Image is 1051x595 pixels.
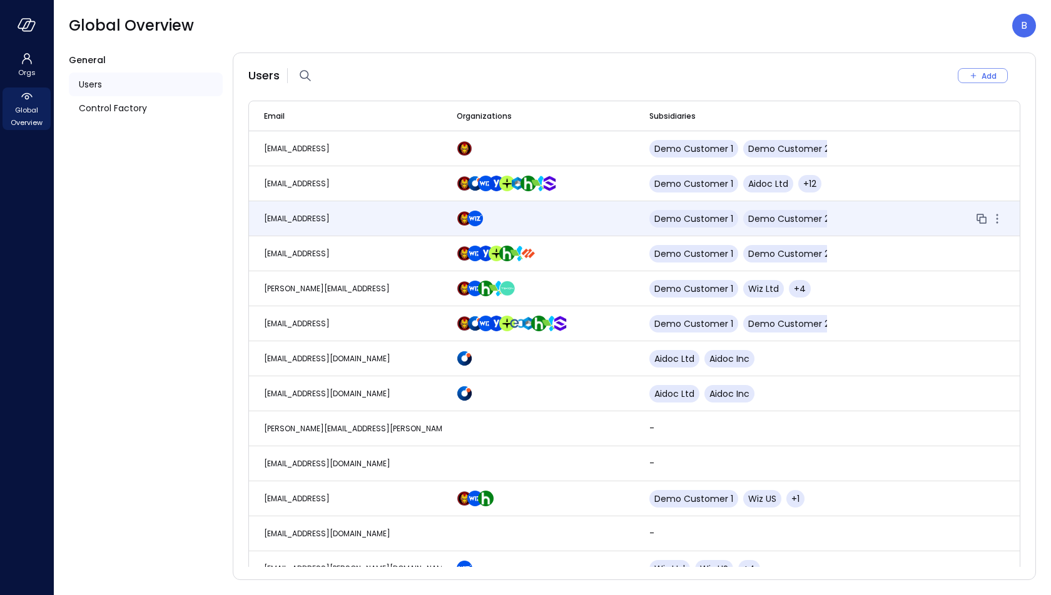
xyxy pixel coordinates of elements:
[457,351,472,366] img: hddnet8eoxqedtuhlo6i
[472,316,483,331] div: Aidoc
[467,211,483,226] img: cfcvbyzhwvtbhao628kj
[709,352,749,365] span: Aidoc Inc
[478,316,494,331] img: cfcvbyzhwvtbhao628kj
[542,176,557,191] img: oujisyhxiqy1h0xilnqx
[791,492,800,505] span: +1
[748,492,776,505] span: Wiz US
[525,316,536,331] div: CyberArk
[748,142,830,155] span: Demo Customer 2
[520,316,536,331] img: a5he5ildahzqx8n3jb8t
[1021,18,1027,33] p: B
[494,281,504,296] div: AppsFlyer
[520,176,536,191] img: ynjrjpaiymlkbkxtflmu
[462,281,472,296] div: Demo Customer
[499,281,515,296] img: dweq851rzgflucm4u1c8
[803,177,816,190] span: +12
[264,563,450,574] span: [EMAIL_ADDRESS][PERSON_NAME][DOMAIN_NAME]
[743,562,755,575] span: +4
[69,96,223,120] a: Control Factory
[531,176,547,191] img: zbmm8o9awxf8yv3ehdzf
[489,316,504,331] img: rosehlgmm5jjurozkspi
[483,281,494,296] div: Hippo
[472,211,483,226] div: Wiz
[748,282,779,295] span: Wiz Ltd
[264,353,390,364] span: [EMAIL_ADDRESS][DOMAIN_NAME]
[79,101,147,115] span: Control Factory
[462,386,472,401] div: Aidoc
[649,110,696,122] span: Subsidiaries
[457,176,472,191] img: scnakozdowacoarmaydw
[264,283,390,294] span: [PERSON_NAME][EMAIL_ADDRESS]
[483,176,494,191] div: Wiz
[462,316,472,331] div: Demo Customer
[510,246,525,261] img: zbmm8o9awxf8yv3ehdzf
[457,386,472,401] img: hddnet8eoxqedtuhlo6i
[794,282,806,295] span: +4
[515,316,525,331] div: Edgeconnex
[483,491,494,506] div: Hippo
[478,281,494,296] img: ynjrjpaiymlkbkxtflmu
[654,317,733,330] span: Demo Customer 1
[462,246,472,261] div: Demo Customer
[472,491,483,506] div: Wiz
[467,316,483,331] img: hddnet8eoxqedtuhlo6i
[457,141,472,156] img: scnakozdowacoarmaydw
[525,246,536,261] div: PaloAlto
[264,458,390,469] span: [EMAIL_ADDRESS][DOMAIN_NAME]
[264,213,330,224] span: [EMAIL_ADDRESS]
[494,246,504,261] div: TravelPerk
[510,316,525,331] img: gkfkl11jtdpupy4uruhy
[1012,14,1036,37] div: Boaz
[264,178,330,189] span: [EMAIL_ADDRESS]
[462,491,472,506] div: Demo Customer
[79,77,102,91] span: Users
[69,16,194,36] span: Global Overview
[982,69,997,82] div: Add
[483,246,494,261] div: Yotpo
[264,388,390,399] span: [EMAIL_ADDRESS][DOMAIN_NAME]
[654,247,733,260] span: Demo Customer 1
[654,492,733,505] span: Demo Customer 1
[494,176,504,191] div: Yotpo
[462,351,472,366] div: Aidoc
[504,281,515,296] div: Tekion
[515,176,525,191] div: CyberArk
[748,212,830,225] span: Demo Customer 2
[248,67,280,84] span: Users
[457,491,472,506] img: scnakozdowacoarmaydw
[654,142,733,155] span: Demo Customer 1
[467,491,483,506] img: cfcvbyzhwvtbhao628kj
[467,281,483,296] img: cfcvbyzhwvtbhao628kj
[557,316,568,331] div: SentinelOne
[654,212,733,225] span: Demo Customer 1
[69,54,106,66] span: General
[504,246,515,261] div: Hippo
[457,561,472,576] img: cfcvbyzhwvtbhao628kj
[504,176,515,191] div: TravelPerk
[654,282,733,295] span: Demo Customer 1
[264,143,330,154] span: [EMAIL_ADDRESS]
[489,176,504,191] img: rosehlgmm5jjurozkspi
[748,247,830,260] span: Demo Customer 2
[748,177,788,190] span: Aidoc Ltd
[709,387,749,400] span: Aidoc Inc
[69,72,223,96] a: Users
[494,316,504,331] div: Yotpo
[457,211,472,226] img: scnakozdowacoarmaydw
[654,387,694,400] span: Aidoc Ltd
[489,281,504,296] img: zbmm8o9awxf8yv3ehdzf
[499,316,515,331] img: euz2wel6fvrjeyhjwgr9
[489,246,504,261] img: euz2wel6fvrjeyhjwgr9
[654,177,733,190] span: Demo Customer 1
[264,423,510,434] span: [PERSON_NAME][EMAIL_ADDRESS][PERSON_NAME][DOMAIN_NAME]
[536,176,547,191] div: AppsFlyer
[536,316,547,331] div: Hippo
[472,281,483,296] div: Wiz
[3,50,51,80] div: Orgs
[462,561,472,576] div: Wiz
[8,104,46,129] span: Global Overview
[510,176,525,191] img: a5he5ildahzqx8n3jb8t
[457,281,472,296] img: scnakozdowacoarmaydw
[499,176,515,191] img: euz2wel6fvrjeyhjwgr9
